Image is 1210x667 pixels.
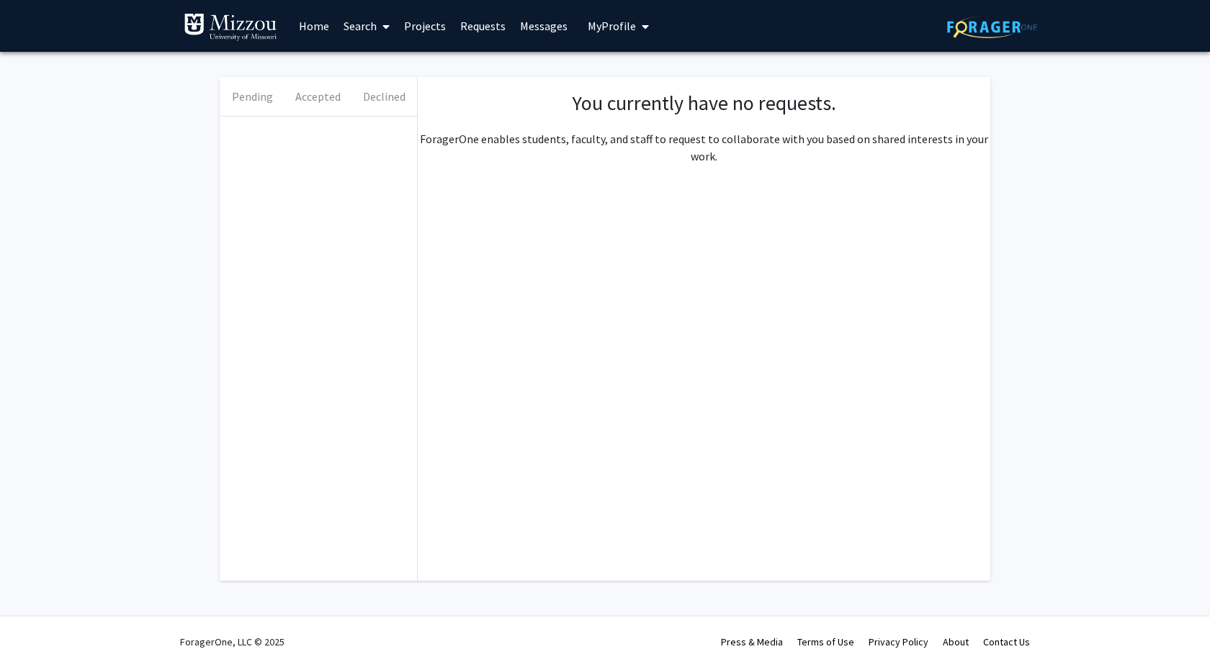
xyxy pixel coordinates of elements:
[721,635,783,648] a: Press & Media
[943,635,969,648] a: About
[351,77,417,116] button: Declined
[513,1,575,51] a: Messages
[983,635,1030,648] a: Contact Us
[220,77,285,116] button: Pending
[588,19,636,33] span: My Profile
[453,1,513,51] a: Requests
[418,130,990,165] p: ForagerOne enables students, faculty, and staff to request to collaborate with you based on share...
[292,1,336,51] a: Home
[869,635,928,648] a: Privacy Policy
[947,16,1037,38] img: ForagerOne Logo
[285,77,351,116] button: Accepted
[184,13,277,42] img: University of Missouri Logo
[180,617,284,667] div: ForagerOne, LLC © 2025
[797,635,854,648] a: Terms of Use
[336,1,397,51] a: Search
[397,1,453,51] a: Projects
[432,91,976,116] h1: You currently have no requests.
